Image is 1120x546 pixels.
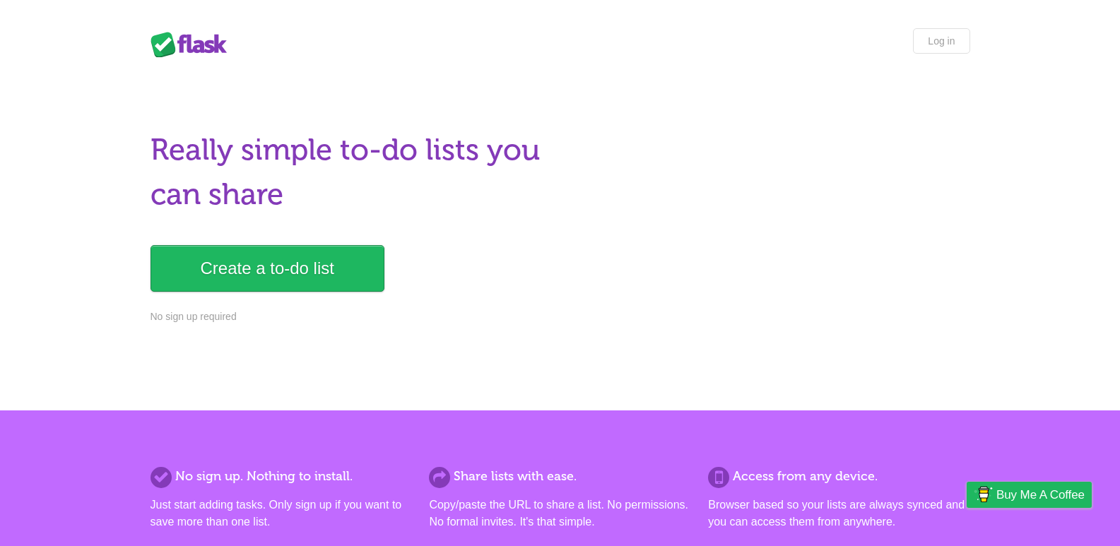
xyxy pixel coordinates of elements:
[151,309,552,324] p: No sign up required
[151,32,235,57] div: Flask Lists
[151,128,552,217] h1: Really simple to-do lists you can share
[967,482,1092,508] a: Buy me a coffee
[151,245,384,292] a: Create a to-do list
[151,467,412,486] h2: No sign up. Nothing to install.
[708,467,969,486] h2: Access from any device.
[429,467,690,486] h2: Share lists with ease.
[151,497,412,530] p: Just start adding tasks. Only sign up if you want to save more than one list.
[429,497,690,530] p: Copy/paste the URL to share a list. No permissions. No formal invites. It's that simple.
[996,482,1085,507] span: Buy me a coffee
[708,497,969,530] p: Browser based so your lists are always synced and you can access them from anywhere.
[974,482,993,506] img: Buy me a coffee
[913,28,969,54] a: Log in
